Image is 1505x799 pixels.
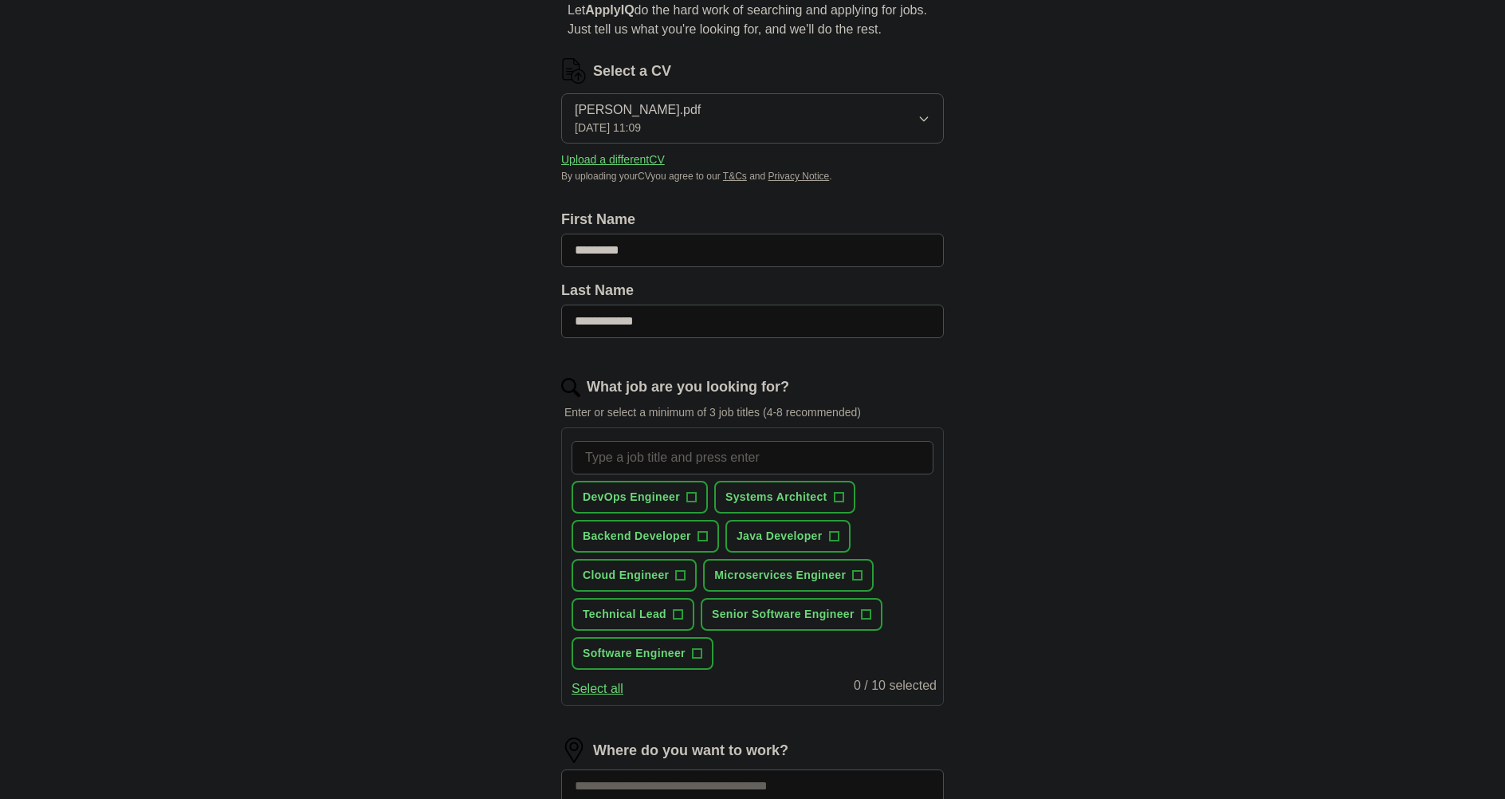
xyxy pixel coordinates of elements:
span: DevOps Engineer [583,489,680,506]
img: location.png [561,738,587,763]
button: Java Developer [725,520,851,553]
button: Technical Lead [572,598,694,631]
span: Cloud Engineer [583,567,669,584]
span: [DATE] 11:09 [575,120,641,136]
button: Backend Developer [572,520,719,553]
input: Type a job title and press enter [572,441,933,474]
button: [PERSON_NAME].pdf[DATE] 11:09 [561,93,944,144]
button: Systems Architect [714,481,855,514]
button: Software Engineer [572,637,713,670]
label: First Name [561,209,944,230]
button: Microservices Engineer [703,559,874,592]
button: Cloud Engineer [572,559,697,592]
p: Enter or select a minimum of 3 job titles (4-8 recommended) [561,404,944,421]
button: Senior Software Engineer [701,598,882,631]
label: Last Name [561,280,944,301]
span: Systems Architect [725,489,827,506]
span: Senior Software Engineer [712,606,855,623]
a: T&Cs [723,171,747,182]
label: Select a CV [593,61,671,82]
button: Upload a differentCV [561,152,665,168]
img: CV Icon [561,58,587,84]
a: Privacy Notice [768,171,830,182]
label: What job are you looking for? [587,376,789,398]
button: Select all [572,679,623,699]
img: search.png [561,378,580,397]
span: [PERSON_NAME].pdf [575,100,701,120]
span: Backend Developer [583,528,691,545]
div: 0 / 10 selected [854,676,937,699]
span: Software Engineer [583,645,686,662]
span: Technical Lead [583,606,666,623]
strong: ApplyIQ [585,3,634,17]
div: By uploading your CV you agree to our and . [561,169,944,183]
button: DevOps Engineer [572,481,708,514]
label: Where do you want to work? [593,740,788,762]
span: Java Developer [737,528,823,545]
span: Microservices Engineer [714,567,846,584]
